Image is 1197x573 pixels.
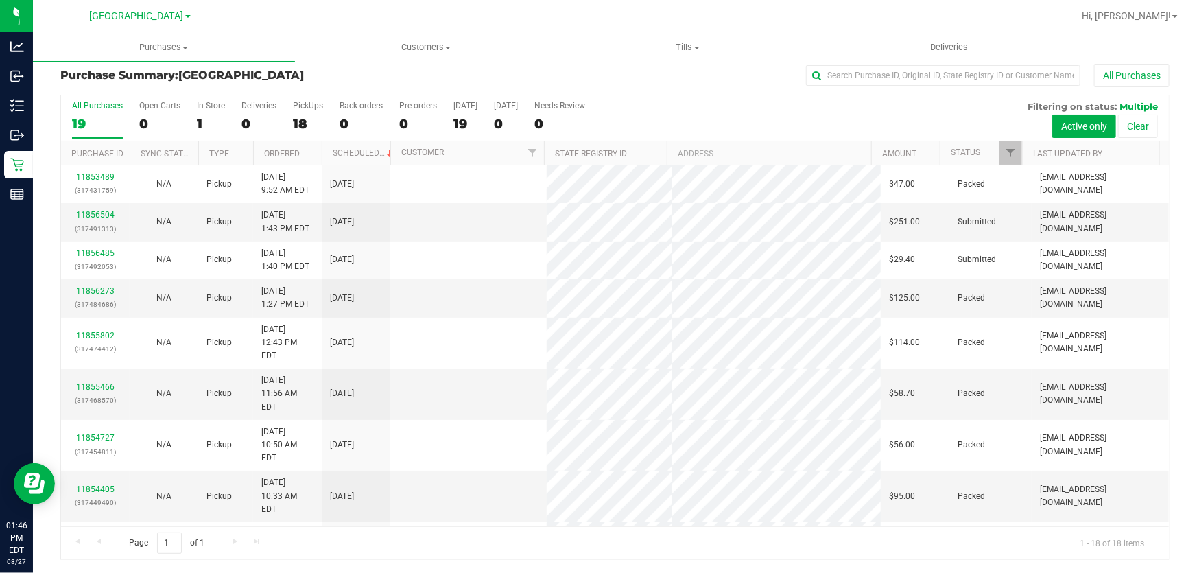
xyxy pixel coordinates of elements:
[1040,432,1161,458] span: [EMAIL_ADDRESS][DOMAIN_NAME]
[1028,101,1117,112] span: Filtering on status:
[494,101,518,110] div: [DATE]
[10,158,24,172] inline-svg: Retail
[951,148,980,157] a: Status
[453,101,477,110] div: [DATE]
[156,388,171,398] span: Not Applicable
[69,184,121,197] p: (317431759)
[1094,64,1170,87] button: All Purchases
[69,298,121,311] p: (317484686)
[71,149,123,159] a: Purchase ID
[76,484,115,494] a: 11854405
[156,179,171,189] span: Not Applicable
[139,116,180,132] div: 0
[958,336,985,349] span: Packed
[333,148,395,158] a: Scheduled
[296,41,556,54] span: Customers
[534,101,585,110] div: Needs Review
[33,33,295,62] a: Purchases
[882,149,916,159] a: Amount
[10,69,24,83] inline-svg: Inbound
[818,33,1080,62] a: Deliveries
[10,40,24,54] inline-svg: Analytics
[156,253,171,266] button: N/A
[197,101,225,110] div: In Store
[521,141,544,165] a: Filter
[330,438,354,452] span: [DATE]
[1040,483,1161,509] span: [EMAIL_ADDRESS][DOMAIN_NAME]
[1118,115,1158,138] button: Clear
[1052,115,1116,138] button: Active only
[1082,10,1171,21] span: Hi, [PERSON_NAME]!
[889,215,920,229] span: $251.00
[1040,285,1161,311] span: [EMAIL_ADDRESS][DOMAIN_NAME]
[156,336,171,349] button: N/A
[76,248,115,258] a: 11856485
[76,210,115,220] a: 11856504
[1040,329,1161,355] span: [EMAIL_ADDRESS][DOMAIN_NAME]
[156,438,171,452] button: N/A
[264,149,300,159] a: Ordered
[10,128,24,142] inline-svg: Outbound
[241,116,276,132] div: 0
[90,10,184,22] span: [GEOGRAPHIC_DATA]
[72,116,123,132] div: 19
[261,285,309,311] span: [DATE] 1:27 PM EDT
[261,374,313,414] span: [DATE] 11:56 AM EDT
[206,438,232,452] span: Pickup
[558,41,818,54] span: Tills
[912,41,987,54] span: Deliveries
[330,215,354,229] span: [DATE]
[330,336,354,349] span: [DATE]
[76,331,115,340] a: 11855802
[241,101,276,110] div: Deliveries
[76,433,115,443] a: 11854727
[76,172,115,182] a: 11853489
[60,69,430,82] h3: Purchase Summary:
[889,336,920,349] span: $114.00
[156,338,171,347] span: Not Applicable
[76,382,115,392] a: 11855466
[72,101,123,110] div: All Purchases
[293,116,323,132] div: 18
[806,65,1080,86] input: Search Purchase ID, Original ID, State Registry ID or Customer Name...
[399,101,437,110] div: Pre-orders
[261,171,309,197] span: [DATE] 9:52 AM EDT
[206,336,232,349] span: Pickup
[156,491,171,501] span: Not Applicable
[209,149,229,159] a: Type
[889,490,915,503] span: $95.00
[206,215,232,229] span: Pickup
[1040,247,1161,273] span: [EMAIL_ADDRESS][DOMAIN_NAME]
[6,519,27,557] p: 01:46 PM EDT
[534,116,585,132] div: 0
[1040,381,1161,407] span: [EMAIL_ADDRESS][DOMAIN_NAME]
[6,557,27,567] p: 08/27
[330,292,354,305] span: [DATE]
[889,387,915,400] span: $58.70
[261,247,309,273] span: [DATE] 1:40 PM EDT
[958,253,996,266] span: Submitted
[399,116,437,132] div: 0
[206,490,232,503] span: Pickup
[401,148,444,157] a: Customer
[330,253,354,266] span: [DATE]
[206,292,232,305] span: Pickup
[1033,149,1102,159] a: Last Updated By
[889,292,920,305] span: $125.00
[197,116,225,132] div: 1
[261,425,313,465] span: [DATE] 10:50 AM EDT
[33,41,295,54] span: Purchases
[157,533,182,554] input: 1
[156,292,171,305] button: N/A
[69,496,121,509] p: (317449490)
[69,342,121,355] p: (317474412)
[889,438,915,452] span: $56.00
[156,293,171,303] span: Not Applicable
[1069,533,1155,553] span: 1 - 18 of 18 items
[156,215,171,229] button: N/A
[330,490,354,503] span: [DATE]
[557,33,819,62] a: Tills
[1119,101,1158,112] span: Multiple
[156,440,171,449] span: Not Applicable
[139,101,180,110] div: Open Carts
